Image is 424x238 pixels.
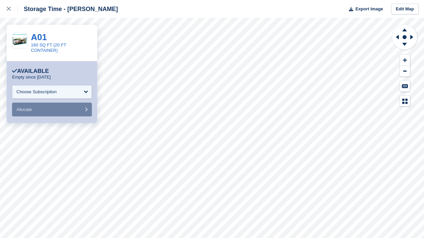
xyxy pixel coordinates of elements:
[400,81,410,92] button: Keyboard Shortcuts
[12,75,51,80] p: Empty since [DATE]
[31,42,66,53] a: 160 SQ FT (20 FT CONTAINER)
[16,89,57,95] div: Choose Subscription
[355,6,383,12] span: Export Image
[12,103,92,116] button: Allocate
[31,32,47,42] a: A01
[400,55,410,66] button: Zoom In
[345,4,383,15] button: Export Image
[400,66,410,77] button: Zoom Out
[400,96,410,107] button: Map Legend
[16,107,32,112] span: Allocate
[391,4,419,15] a: Edit Map
[12,68,49,75] div: Available
[18,5,118,13] div: Storage Time - [PERSON_NAME]
[12,33,27,48] img: 10ft%20Container%20(80%20SQ%20FT)%20(1).png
